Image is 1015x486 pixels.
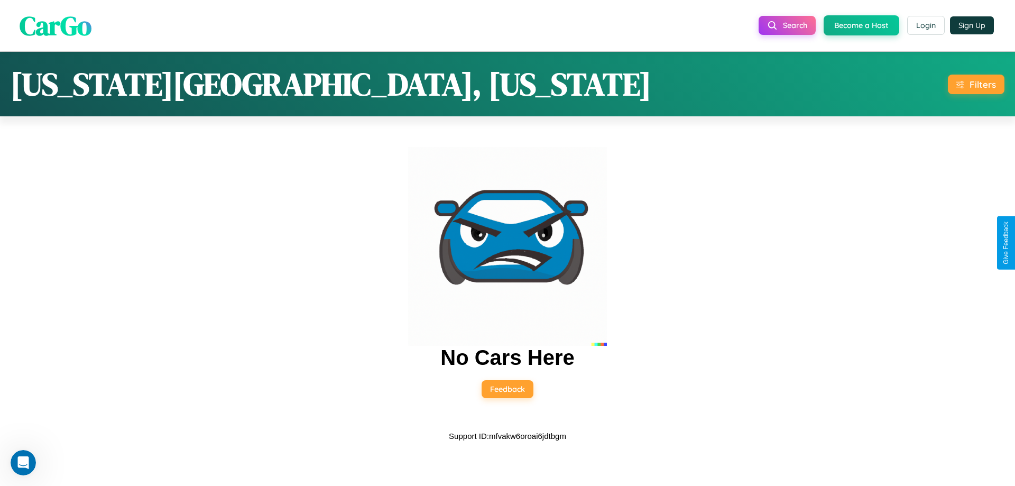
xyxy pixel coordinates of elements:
[408,147,607,346] img: car
[20,7,91,43] span: CarGo
[824,15,899,35] button: Become a Host
[948,75,1004,94] button: Filters
[970,79,996,90] div: Filters
[783,21,807,30] span: Search
[11,450,36,475] iframe: Intercom live chat
[11,62,651,106] h1: [US_STATE][GEOGRAPHIC_DATA], [US_STATE]
[482,380,533,398] button: Feedback
[907,16,945,35] button: Login
[759,16,816,35] button: Search
[449,429,566,443] p: Support ID: mfvakw6oroai6jdtbgm
[1002,222,1010,264] div: Give Feedback
[440,346,574,370] h2: No Cars Here
[950,16,994,34] button: Sign Up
